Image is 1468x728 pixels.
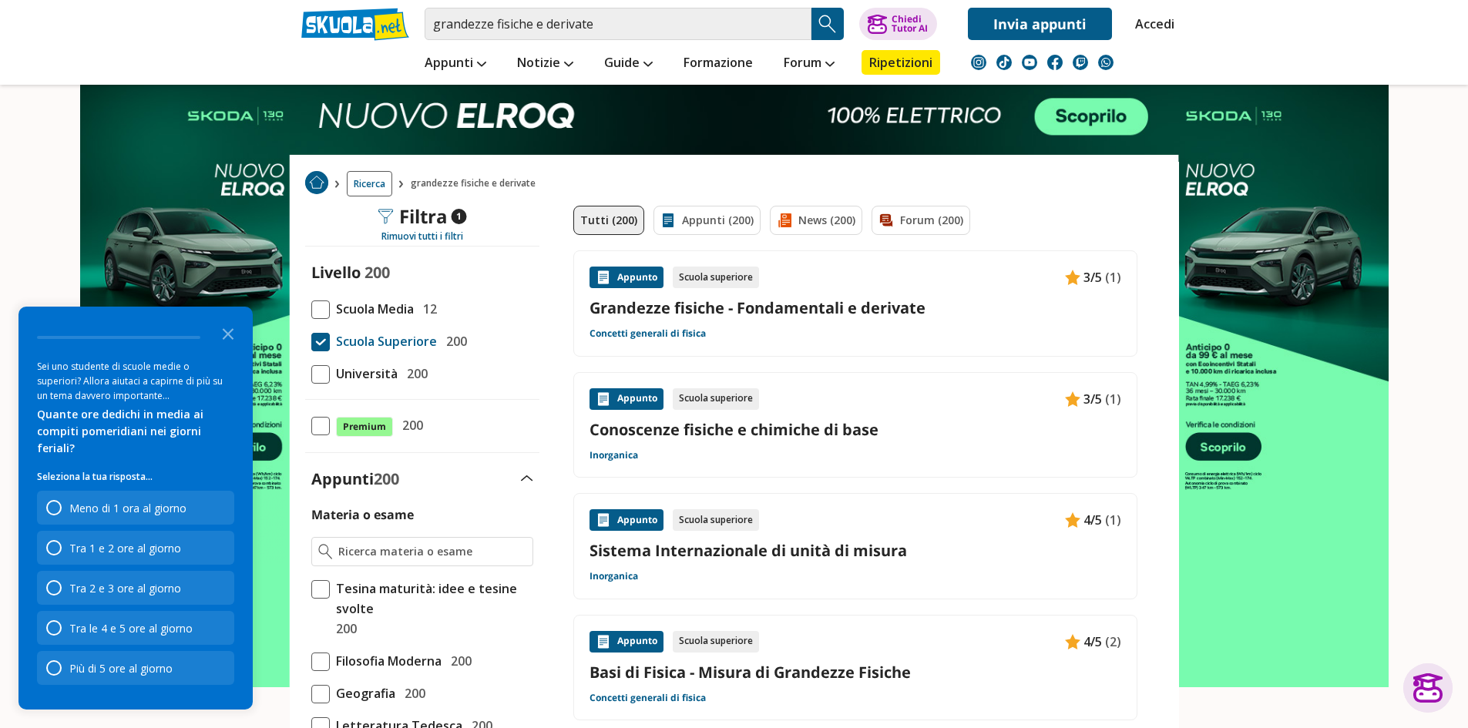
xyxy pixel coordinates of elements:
[660,213,676,228] img: Appunti filtro contenuto
[521,475,533,481] img: Apri e chiudi sezione
[590,267,663,288] div: Appunto
[1105,632,1121,652] span: (2)
[1047,55,1063,70] img: facebook
[398,683,425,703] span: 200
[1098,55,1114,70] img: WhatsApp
[440,331,467,351] span: 200
[573,206,644,235] a: Tutti (200)
[425,8,811,40] input: Cerca appunti, riassunti o versioni
[596,512,611,528] img: Appunti contenuto
[816,12,839,35] img: Cerca appunti, riassunti o versioni
[417,299,437,319] span: 12
[69,541,181,555] div: Tra 1 e 2 ore al giorno
[336,417,393,437] span: Premium
[673,631,759,653] div: Scuola superiore
[69,661,173,676] div: Più di 5 ore al giorno
[330,299,414,319] span: Scuola Media
[1073,55,1088,70] img: twitch
[401,364,428,384] span: 200
[590,419,1121,440] a: Conoscenze fisiche e chimiche di base
[396,415,423,435] span: 200
[596,391,611,407] img: Appunti contenuto
[330,651,442,671] span: Filosofia Moderna
[1065,270,1080,285] img: Appunti contenuto
[590,570,638,582] a: Inorganica
[590,388,663,410] div: Appunto
[1065,634,1080,649] img: Appunti contenuto
[968,8,1112,40] a: Invia appunti
[305,171,328,194] img: Home
[451,209,466,224] span: 1
[600,50,657,78] a: Guide
[1083,389,1102,409] span: 3/5
[1022,55,1037,70] img: youtube
[37,651,234,685] div: Più di 5 ore al giorno
[680,50,757,78] a: Formazione
[338,544,526,559] input: Ricerca materia o esame
[780,50,838,78] a: Forum
[1065,512,1080,528] img: Appunti contenuto
[311,506,414,523] label: Materia o esame
[596,270,611,285] img: Appunti contenuto
[590,692,706,704] a: Concetti generali di fisica
[37,469,234,485] p: Seleziona la tua risposta...
[590,297,1121,318] a: Grandezze fisiche - Fondamentali e derivate
[330,364,398,384] span: Università
[1083,267,1102,287] span: 3/5
[330,619,357,639] span: 200
[69,501,186,515] div: Meno di 1 ora al giorno
[311,262,361,283] label: Livello
[305,171,328,196] a: Home
[330,579,533,619] span: Tesina maturità: idee e tesine svolte
[862,50,940,75] a: Ripetizioni
[596,634,611,649] img: Appunti contenuto
[872,206,970,235] a: Forum (200)
[590,449,638,461] a: Inorganica
[859,8,937,40] button: ChiediTutor AI
[811,8,844,40] button: Search Button
[37,531,234,565] div: Tra 1 e 2 ore al giorno
[770,206,862,235] a: News (200)
[1083,632,1102,652] span: 4/5
[378,206,466,227] div: Filtra
[445,651,472,671] span: 200
[18,307,253,710] div: Survey
[878,213,894,228] img: Forum filtro contenuto
[996,55,1012,70] img: tiktok
[305,230,539,243] div: Rimuovi tutti i filtri
[330,683,395,703] span: Geografia
[318,544,333,559] img: Ricerca materia o esame
[892,15,928,33] div: Chiedi Tutor AI
[347,171,392,196] a: Ricerca
[673,509,759,531] div: Scuola superiore
[1105,510,1121,530] span: (1)
[69,581,181,595] div: Tra 2 e 3 ore al giorno
[653,206,761,235] a: Appunti (200)
[590,327,706,340] a: Concetti generali di fisica
[69,621,193,636] div: Tra le 4 e 5 ore al giorno
[311,468,399,489] label: Appunti
[37,491,234,525] div: Meno di 1 ora al giorno
[1105,389,1121,409] span: (1)
[1135,8,1167,40] a: Accedi
[673,267,759,288] div: Scuola superiore
[37,359,234,403] div: Sei uno studente di scuole medie o superiori? Allora aiutaci a capirne di più su un tema davvero ...
[590,631,663,653] div: Appunto
[590,509,663,531] div: Appunto
[374,468,399,489] span: 200
[421,50,490,78] a: Appunti
[37,571,234,605] div: Tra 2 e 3 ore al giorno
[330,331,437,351] span: Scuola Superiore
[37,611,234,645] div: Tra le 4 e 5 ore al giorno
[971,55,986,70] img: instagram
[1083,510,1102,530] span: 4/5
[378,209,393,224] img: Filtra filtri mobile
[777,213,792,228] img: News filtro contenuto
[411,171,542,196] span: grandezze fisiche e derivate
[213,317,244,348] button: Close the survey
[590,540,1121,561] a: Sistema Internazionale di unità di misura
[1105,267,1121,287] span: (1)
[364,262,390,283] span: 200
[1065,391,1080,407] img: Appunti contenuto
